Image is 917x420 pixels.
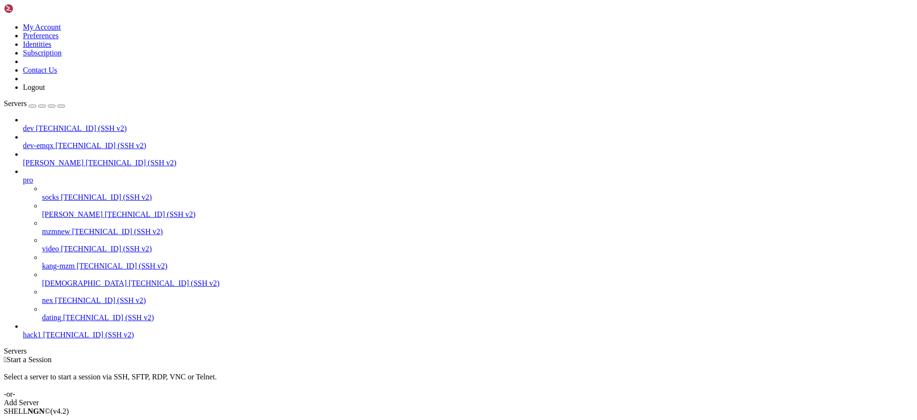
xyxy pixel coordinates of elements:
[42,253,913,270] li: kang-mzm [TECHNICAL_ID] (SSH v2)
[23,331,41,339] span: hack1
[42,219,913,236] li: mzmnew [TECHNICAL_ID] (SSH v2)
[128,279,219,287] span: [TECHNICAL_ID] (SSH v2)
[23,133,913,150] li: dev-emqx [TECHNICAL_ID] (SSH v2)
[4,355,7,364] span: 
[23,40,52,48] a: Identities
[42,193,59,201] span: socks
[23,322,913,339] li: hack1 [TECHNICAL_ID] (SSH v2)
[63,313,154,322] span: [TECHNICAL_ID] (SSH v2)
[42,245,59,253] span: video
[55,141,146,150] span: [TECHNICAL_ID] (SSH v2)
[23,49,62,57] a: Subscription
[61,245,152,253] span: [TECHNICAL_ID] (SSH v2)
[42,262,913,270] a: kang-mzm [TECHNICAL_ID] (SSH v2)
[23,176,33,184] span: pro
[42,296,53,304] span: nex
[42,210,913,219] a: [PERSON_NAME] [TECHNICAL_ID] (SSH v2)
[23,83,45,91] a: Logout
[23,159,84,167] span: [PERSON_NAME]
[23,167,913,322] li: pro
[23,124,34,132] span: dev
[42,210,103,218] span: [PERSON_NAME]
[61,193,152,201] span: [TECHNICAL_ID] (SSH v2)
[42,202,913,219] li: [PERSON_NAME] [TECHNICAL_ID] (SSH v2)
[42,313,913,322] a: dating [TECHNICAL_ID] (SSH v2)
[42,279,913,288] a: [DEMOGRAPHIC_DATA] [TECHNICAL_ID] (SSH v2)
[42,245,913,253] a: video [TECHNICAL_ID] (SSH v2)
[42,262,75,270] span: kang-mzm
[42,279,127,287] span: [DEMOGRAPHIC_DATA]
[42,236,913,253] li: video [TECHNICAL_ID] (SSH v2)
[28,407,45,415] b: NGN
[23,150,913,167] li: [PERSON_NAME] [TECHNICAL_ID] (SSH v2)
[42,270,913,288] li: [DEMOGRAPHIC_DATA] [TECHNICAL_ID] (SSH v2)
[42,305,913,322] li: dating [TECHNICAL_ID] (SSH v2)
[72,227,163,236] span: [TECHNICAL_ID] (SSH v2)
[42,227,70,236] span: mzmnew
[4,364,913,398] div: Select a server to start a session via SSH, SFTP, RDP, VNC or Telnet. -or-
[4,407,69,415] span: SHELL ©
[55,296,146,304] span: [TECHNICAL_ID] (SSH v2)
[4,347,913,355] div: Servers
[23,124,913,133] a: dev [TECHNICAL_ID] (SSH v2)
[42,313,61,322] span: dating
[23,159,913,167] a: [PERSON_NAME] [TECHNICAL_ID] (SSH v2)
[23,176,913,184] a: pro
[43,331,134,339] span: [TECHNICAL_ID] (SSH v2)
[23,32,59,40] a: Preferences
[23,66,57,74] a: Contact Us
[23,331,913,339] a: hack1 [TECHNICAL_ID] (SSH v2)
[23,141,53,150] span: dev-emqx
[76,262,167,270] span: [TECHNICAL_ID] (SSH v2)
[7,355,52,364] span: Start a Session
[23,116,913,133] li: dev [TECHNICAL_ID] (SSH v2)
[42,227,913,236] a: mzmnew [TECHNICAL_ID] (SSH v2)
[23,141,913,150] a: dev-emqx [TECHNICAL_ID] (SSH v2)
[105,210,195,218] span: [TECHNICAL_ID] (SSH v2)
[42,193,913,202] a: socks [TECHNICAL_ID] (SSH v2)
[4,398,913,407] div: Add Server
[23,23,61,31] a: My Account
[51,407,69,415] span: 4.2.0
[36,124,127,132] span: [TECHNICAL_ID] (SSH v2)
[4,4,59,13] img: Shellngn
[85,159,176,167] span: [TECHNICAL_ID] (SSH v2)
[42,296,913,305] a: nex [TECHNICAL_ID] (SSH v2)
[4,99,65,108] a: Servers
[4,99,27,108] span: Servers
[42,184,913,202] li: socks [TECHNICAL_ID] (SSH v2)
[42,288,913,305] li: nex [TECHNICAL_ID] (SSH v2)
